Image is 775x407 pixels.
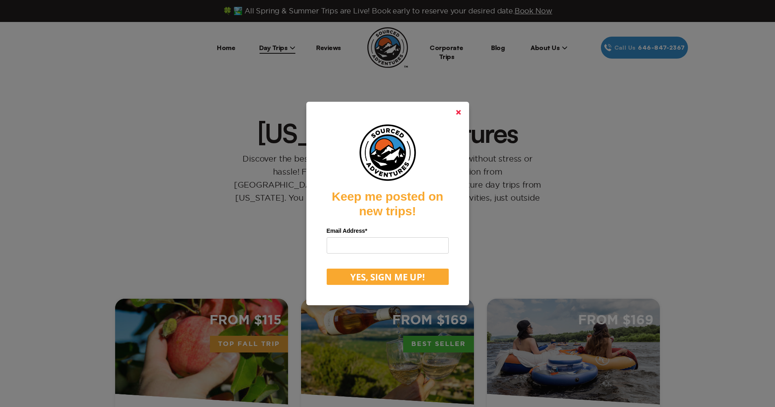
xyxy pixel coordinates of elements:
button: YES, SIGN ME UP! [327,269,449,285]
span: Required [365,228,367,234]
a: Close [449,103,468,122]
label: Email Address [327,225,449,237]
img: embeddable_f52835b3-fa50-4962-8cab-d8092fc8502a.png [357,122,418,183]
strong: Keep me posted on new trips! [332,190,443,218]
